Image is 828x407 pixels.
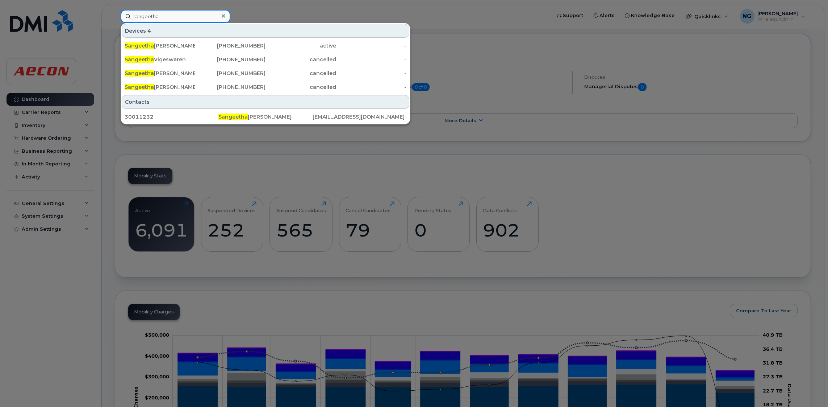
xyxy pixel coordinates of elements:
[125,42,154,49] span: Sangeetha
[195,56,266,63] div: [PHONE_NUMBER]
[147,27,151,34] span: 4
[265,83,336,91] div: cancelled
[125,83,195,91] div: [PERSON_NAME]
[336,56,407,63] div: -
[265,42,336,49] div: active
[125,56,195,63] div: Vigeswaren
[218,114,248,120] span: Sangeetha
[195,70,266,77] div: [PHONE_NUMBER]
[218,113,312,120] div: [PERSON_NAME]
[313,113,406,120] div: [EMAIL_ADDRESS][DOMAIN_NAME]
[122,95,409,109] div: Contacts
[121,10,230,23] input: Find something...
[336,70,407,77] div: -
[195,42,266,49] div: [PHONE_NUMBER]
[122,81,409,94] a: Sangeetha[PERSON_NAME][PHONE_NUMBER]cancelled-
[122,24,409,38] div: Devices
[265,70,336,77] div: cancelled
[122,39,409,52] a: Sangeetha[PERSON_NAME][PHONE_NUMBER]active-
[195,83,266,91] div: [PHONE_NUMBER]
[125,70,195,77] div: [PERSON_NAME]
[336,83,407,91] div: -
[265,56,336,63] div: cancelled
[122,53,409,66] a: SangeethaVigeswaren[PHONE_NUMBER]cancelled-
[125,84,154,90] span: Sangeetha
[125,70,154,77] span: Sangeetha
[125,56,154,63] span: Sangeetha
[125,42,195,49] div: [PERSON_NAME]
[125,113,218,120] div: 30011232
[122,110,409,123] a: 30011232Sangeetha[PERSON_NAME][EMAIL_ADDRESS][DOMAIN_NAME]
[336,42,407,49] div: -
[122,67,409,80] a: Sangeetha[PERSON_NAME][PHONE_NUMBER]cancelled-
